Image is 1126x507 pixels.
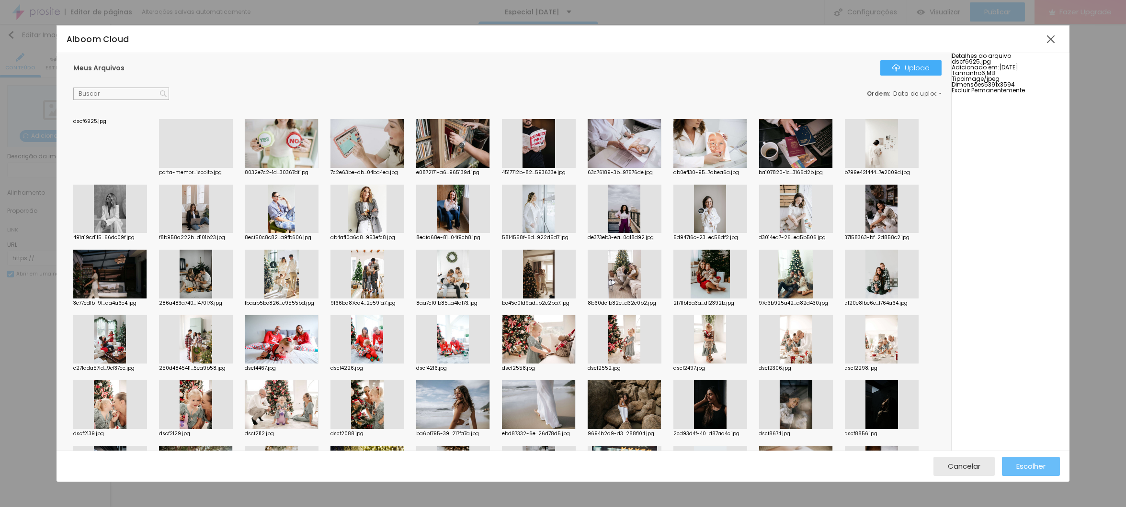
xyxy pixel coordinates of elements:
div: fbaab5be826...e9555bd.jpg [245,301,318,306]
div: 3c77cd1b-9f...aa4a6c4.jpg [73,301,147,306]
div: a120e8fbe6e...f764a64.jpg [845,301,919,306]
div: dscf2558.jpg [502,366,576,371]
div: dscf2298.jpg [845,366,919,371]
button: IconeUpload [880,60,942,76]
span: Detalhes do arquivo [952,52,1011,60]
button: Escolher [1002,457,1060,476]
div: c271dda571d...9cf37cc.jpg [73,366,147,371]
div: dscf2552.jpg [588,366,661,371]
div: 8ecf50c8c82...a9fb606.jpg [245,235,318,240]
div: 250d4845411...5ea9b58.jpg [159,366,233,371]
img: Icone [160,90,167,97]
div: ab4af10a6d8...953efc8.jpg [330,235,404,240]
span: Dimensões [952,80,984,88]
button: Cancelar [933,457,995,476]
div: 7c2e63be-db...04ba4ea.jpg [330,170,404,175]
div: 37158363-bf...2d858c2.jpg [845,235,919,240]
div: image/jpeg [952,76,1069,82]
div: dscf4467.jpg [245,366,318,371]
div: 8eafa68e-81...04f9cb8.jpg [416,235,490,240]
div: 286a483a740...1470f73.jpg [159,301,233,306]
div: dscf6925.jpg [73,119,147,124]
div: 5391x3594 [952,82,1069,88]
div: db0ef130-95...7abea6a.jpg [673,170,747,175]
div: dscf8674.jpg [759,431,833,436]
div: 4517712b-82...593633e.jpg [502,170,576,175]
span: Ordem [867,89,889,98]
div: b799e421444...7e2009d.jpg [845,170,919,175]
div: 97d3b925a42...a82d430.jpg [759,301,833,306]
div: ba107820-1c...3166d2b.jpg [759,170,833,175]
img: Icone [892,64,900,72]
div: Upload [892,64,930,72]
div: dscf4226.jpg [330,366,404,371]
div: dscf2129.jpg [159,431,233,436]
div: 9166ba87ca4...2e59fa7.jpg [330,301,404,306]
div: [DATE] [952,65,1069,70]
div: dscf2139.jpg [73,431,147,436]
div: dscf8856.jpg [845,431,919,436]
div: 5814558f-6d...922d5d7.jpg [502,235,576,240]
span: dscf6925.jpg [952,57,991,66]
div: 8b60dc1b82e...d32c0b2.jpg [588,301,661,306]
div: f8b958a222b...d101b23.jpg [159,235,233,240]
div: 2cd93d4f-40...d87aa4c.jpg [673,431,747,436]
input: Buscar [73,88,169,100]
div: 6 MB [952,70,1069,76]
div: 5d947f6c-23...ec56df2.jpg [673,235,747,240]
span: Tamanho [952,69,981,77]
div: 63c76189-3b...97576de.jpg [588,170,661,175]
div: porta-memor...iscoito.jpg [159,170,233,175]
div: 491a19cd115...66dc09f.jpg [73,235,147,240]
div: dscf4216.jpg [416,366,490,371]
div: de373eb3-ea...0a18d92.jpg [588,235,661,240]
div: d3014ea7-26...ea5b506.jpg [759,235,833,240]
div: ebd87332-6e...26d78d5.jpg [502,431,576,436]
div: e0872171-a6...965139d.jpg [416,170,490,175]
div: 8aa7c101b85...a41a173.jpg [416,301,490,306]
div: dscf2306.jpg [759,366,833,371]
div: be45c0fd9ad...b2e2ba7.jpg [502,301,576,306]
span: Cancelar [948,462,980,470]
div: : [867,91,942,97]
span: Meus Arquivos [73,63,125,73]
div: dscf2497.jpg [673,366,747,371]
div: 9694b2d9-d3...288f104.jpg [588,431,661,436]
div: dscf2112.jpg [245,431,318,436]
div: ba6bf795-39...217fa7a.jpg [416,431,490,436]
span: Escolher [1016,462,1046,470]
span: Tipo [952,75,964,83]
div: dscf2088.jpg [330,431,404,436]
div: 8032e7c2-1d...30367df.jpg [245,170,318,175]
span: Excluir Permanentemente [952,86,1025,94]
span: Data de upload [893,91,943,97]
span: Adicionado em: [952,63,999,71]
div: 2f711b15a3a...d12392b.jpg [673,301,747,306]
span: Alboom Cloud [67,33,129,45]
